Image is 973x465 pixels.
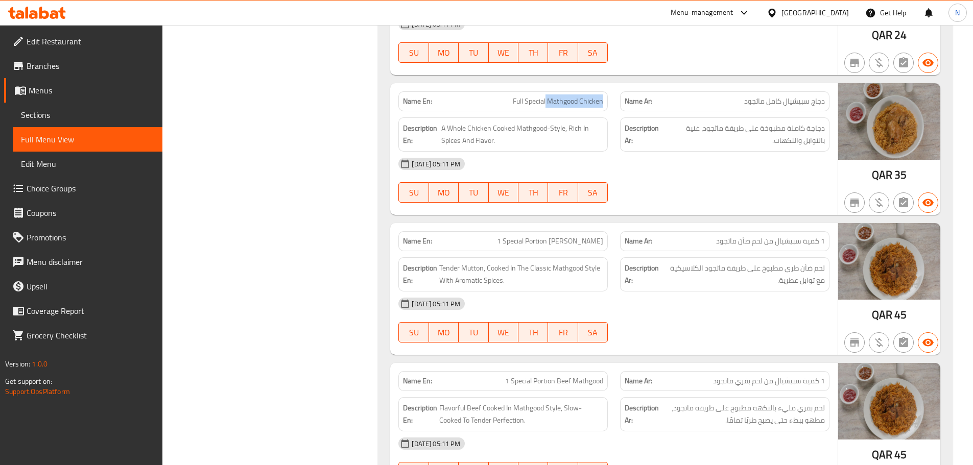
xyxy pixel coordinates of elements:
[582,325,604,340] span: SA
[4,323,162,348] a: Grocery Checklist
[894,165,907,185] span: 35
[27,60,154,72] span: Branches
[21,133,154,145] span: Full Menu View
[493,325,514,340] span: WE
[582,45,604,60] span: SA
[578,322,608,342] button: SA
[5,385,70,398] a: Support.OpsPlatform
[32,357,48,371] span: 1.0.0
[398,322,429,342] button: SU
[408,159,464,169] span: [DATE] 05:11 PM
[4,29,162,54] a: Edit Restaurant
[523,185,544,200] span: TH
[21,158,154,170] span: Edit Menu
[27,207,154,219] span: Coupons
[844,53,865,73] button: Not branch specific item
[781,7,849,18] div: [GEOGRAPHIC_DATA]
[578,182,608,203] button: SA
[27,256,154,268] span: Menu disclaimer
[869,192,889,213] button: Purchased item
[872,25,892,45] span: QAR
[459,322,488,342] button: TU
[894,305,907,325] span: 45
[493,185,514,200] span: WE
[403,122,439,147] strong: Description En:
[403,376,432,386] strong: Name En:
[671,7,733,19] div: Menu-management
[429,322,459,342] button: MO
[27,329,154,341] span: Grocery Checklist
[893,192,914,213] button: Not has choices
[408,299,464,309] span: [DATE] 05:11 PM
[441,122,603,147] span: A Whole Chicken Cooked Mathgood-Style, Rich In Spices And Flavor.
[744,96,825,107] span: دجاج سبيشيال كامل ماثجود
[429,182,459,203] button: MO
[408,439,464,449] span: [DATE] 05:11 PM
[403,45,424,60] span: SU
[433,45,455,60] span: MO
[4,54,162,78] a: Branches
[4,78,162,103] a: Menus
[872,305,892,325] span: QAR
[625,96,652,107] strong: Name Ar:
[5,375,52,388] span: Get support on:
[523,45,544,60] span: TH
[27,231,154,243] span: Promotions
[27,280,154,292] span: Upsell
[582,185,604,200] span: SA
[844,332,865,353] button: Not branch specific item
[548,322,578,342] button: FR
[433,185,455,200] span: MO
[578,42,608,63] button: SA
[893,53,914,73] button: Not has choices
[433,325,455,340] span: MO
[838,83,940,160] img: Full_Special_Mathgood_Chi638927759236169449.jpg
[661,402,825,427] span: لحم بقري مليء بالنكهة مطبوخ على طريقة ماثجود، مطهو ببطء حتى يصبح طريًا تمامًا.
[518,182,548,203] button: TH
[838,223,940,300] img: 1_Special_Portion_Mutton_638927759229956606.jpg
[29,84,154,96] span: Menus
[716,236,825,247] span: 1 كمية سبيشيال من لحم ضأن ماثجود
[403,325,424,340] span: SU
[844,192,865,213] button: Not branch specific item
[894,445,907,464] span: 45
[27,35,154,47] span: Edit Restaurant
[21,109,154,121] span: Sections
[403,402,437,427] strong: Description En:
[13,103,162,127] a: Sections
[489,42,518,63] button: WE
[548,182,578,203] button: FR
[5,357,30,371] span: Version:
[439,262,603,287] span: Tender Mutton, Cooked In The Classic Mathgood Style With Aromatic Spices.
[918,53,938,73] button: Available
[489,322,518,342] button: WE
[4,274,162,299] a: Upsell
[439,402,603,427] span: Flavorful Beef Cooked In Mathgood Style, Slow-Cooked To Tender Perfection.
[463,325,484,340] span: TU
[27,182,154,194] span: Choice Groups
[625,262,660,287] strong: Description Ar:
[625,236,652,247] strong: Name Ar:
[955,7,960,18] span: N
[398,182,429,203] button: SU
[27,305,154,317] span: Coverage Report
[4,225,162,250] a: Promotions
[4,250,162,274] a: Menu disclaimer
[459,182,488,203] button: TU
[518,42,548,63] button: TH
[663,122,825,147] span: دجاجة كاملة مطبوخة على طريقة ماثجود، غنية بالتوابل والنكهات.
[894,25,907,45] span: 24
[625,402,659,427] strong: Description Ar:
[869,53,889,73] button: Purchased item
[497,236,603,247] span: 1 Special Portion [PERSON_NAME]
[493,45,514,60] span: WE
[838,363,940,439] img: 1_Special_Portion_Beef_Ma638927759221092364.jpg
[4,176,162,201] a: Choice Groups
[713,376,825,386] span: 1 كمية سبيشيال من لحم بقري ماثجود
[398,42,429,63] button: SU
[463,45,484,60] span: TU
[552,325,574,340] span: FR
[625,122,661,147] strong: Description Ar:
[552,45,574,60] span: FR
[918,332,938,353] button: Available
